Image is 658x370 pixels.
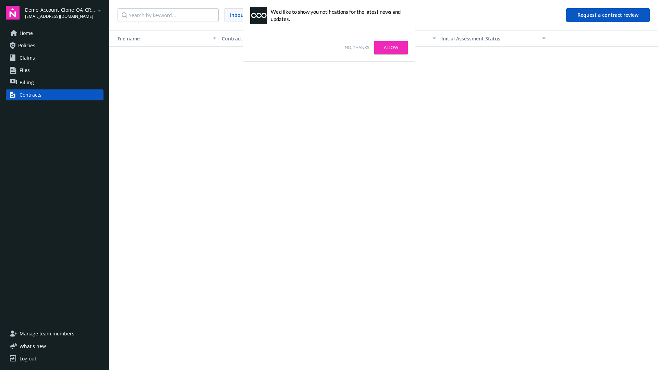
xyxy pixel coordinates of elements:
[374,41,408,54] a: Allow
[18,40,35,51] span: Policies
[441,35,538,42] div: Toggle SortBy
[20,65,30,76] span: Files
[20,89,41,100] div: Contracts
[271,8,404,23] div: We'd like to show you notifications for the latest news and updates.
[20,328,74,339] span: Manage team members
[25,6,95,13] span: Demo_Account_Clone_QA_CR_Tests_Demo
[118,8,219,22] input: Search by keyword...
[6,343,57,350] button: What's new
[20,52,35,63] span: Claims
[6,65,103,76] a: Files
[6,28,103,39] a: Home
[25,6,103,20] button: Demo_Account_Clone_QA_CR_Tests_Demo[EMAIL_ADDRESS][DOMAIN_NAME]arrowDropDown
[20,343,46,350] span: What ' s new
[6,77,103,88] a: Billing
[566,8,650,22] button: Request a contract review
[20,353,36,364] div: Log out
[25,13,95,20] span: [EMAIL_ADDRESS][DOMAIN_NAME]
[6,6,20,20] img: navigator-logo.svg
[20,28,33,39] span: Home
[112,35,209,42] div: File name
[441,35,500,42] span: Initial Assessment Status
[219,30,329,47] button: Contract title
[230,11,250,18] span: Inbound
[345,45,369,51] a: No, thanks
[6,328,103,339] a: Manage team members
[95,6,103,14] a: arrowDropDown
[6,40,103,51] a: Policies
[222,35,318,42] div: Contract title
[224,9,255,22] span: Inbound
[20,77,34,88] span: Billing
[6,52,103,63] a: Claims
[6,89,103,100] a: Contracts
[112,35,209,42] div: Toggle SortBy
